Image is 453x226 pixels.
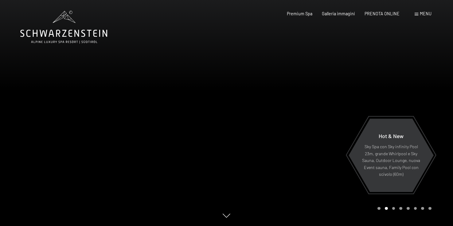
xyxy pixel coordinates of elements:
span: Hot & New [379,133,404,139]
a: Hot & New Sky Spa con Sky infinity Pool 23m, grande Whirlpool e Sky Sauna, Outdoor Lounge, nuova ... [348,118,434,192]
a: Galleria immagini [322,11,355,16]
div: Carousel Page 5 [407,207,410,210]
div: Carousel Pagination [375,207,431,210]
div: Carousel Page 6 [414,207,417,210]
div: Carousel Page 8 [428,207,432,210]
div: Carousel Page 3 [392,207,395,210]
div: Carousel Page 7 [421,207,424,210]
span: Menu [420,11,432,16]
div: Carousel Page 1 [377,207,381,210]
div: Carousel Page 2 (Current Slide) [385,207,388,210]
p: Sky Spa con Sky infinity Pool 23m, grande Whirlpool e Sky Sauna, Outdoor Lounge, nuova Event saun... [362,143,420,178]
a: PRENOTA ONLINE [365,11,400,16]
div: Carousel Page 4 [399,207,402,210]
a: Premium Spa [287,11,312,16]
